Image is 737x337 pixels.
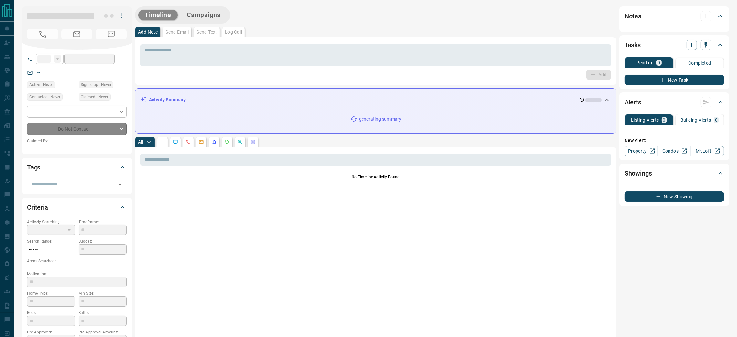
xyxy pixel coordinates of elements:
svg: Agent Actions [250,139,256,145]
span: No Email [61,29,92,39]
p: Actively Searching: [27,219,75,225]
div: Do Not Contact [27,123,127,135]
h2: Alerts [625,97,641,107]
svg: Lead Browsing Activity [173,139,178,145]
button: New Showing [625,191,724,202]
div: Activity Summary [141,94,611,106]
button: New Task [625,75,724,85]
a: Property [625,146,658,156]
div: Tags [27,159,127,175]
p: Pre-Approval Amount: [79,329,127,335]
p: Min Size: [79,290,127,296]
button: Timeline [138,10,178,20]
span: Active - Never [29,82,53,88]
p: Pending [636,60,654,65]
svg: Calls [186,139,191,145]
h2: Tasks [625,40,641,50]
div: Tasks [625,37,724,53]
svg: Listing Alerts [212,139,217,145]
p: Claimed By: [27,138,127,144]
p: 0 [715,118,718,122]
a: -- [37,70,40,75]
a: Condos [658,146,691,156]
p: generating summary [359,116,401,123]
p: All [138,140,143,144]
h2: Criteria [27,202,48,212]
div: Notes [625,8,724,24]
span: No Number [27,29,58,39]
p: Baths: [79,310,127,316]
p: Building Alerts [680,118,711,122]
span: No Number [96,29,127,39]
div: Alerts [625,94,724,110]
p: Add Note [138,30,158,34]
svg: Opportunities [237,139,243,145]
p: No Timeline Activity Found [140,174,611,180]
p: Pre-Approved: [27,329,75,335]
h2: Notes [625,11,641,21]
div: Criteria [27,200,127,215]
button: Campaigns [180,10,227,20]
p: Beds: [27,310,75,316]
p: -- - -- [27,244,75,255]
button: Open [115,180,124,189]
p: Areas Searched: [27,258,127,264]
p: 0 [663,118,666,122]
svg: Notes [160,139,165,145]
a: Mr.Loft [691,146,724,156]
p: Completed [688,61,711,65]
p: Budget: [79,238,127,244]
p: Motivation: [27,271,127,277]
p: New Alert: [625,137,724,144]
span: Claimed - Never [81,94,108,100]
p: Home Type: [27,290,75,296]
h2: Showings [625,168,652,179]
span: Contacted - Never [29,94,60,100]
p: Listing Alerts [631,118,659,122]
svg: Requests [225,139,230,145]
span: Signed up - Never [81,82,111,88]
p: Activity Summary [149,96,186,103]
svg: Emails [199,139,204,145]
p: 0 [658,60,660,65]
p: Timeframe: [79,219,127,225]
p: Search Range: [27,238,75,244]
div: Showings [625,166,724,181]
h2: Tags [27,162,40,172]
